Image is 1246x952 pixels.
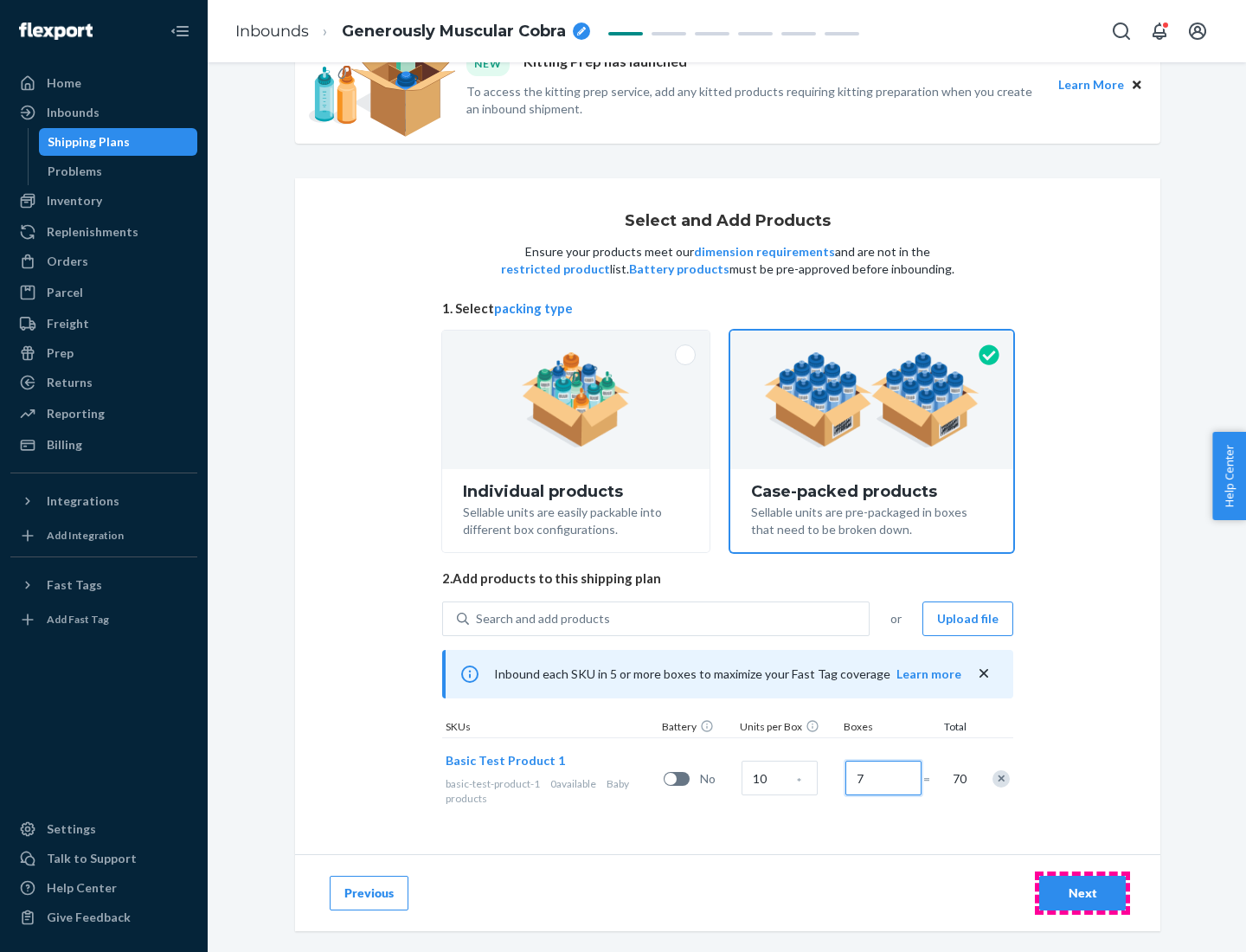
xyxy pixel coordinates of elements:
[47,850,137,867] div: Talk to Support
[10,400,197,428] a: Reporting
[522,352,630,447] img: individual-pack.facf35554cb0f1810c75b2bd6df2d64e.png
[446,776,657,806] div: Baby products
[499,243,956,278] p: Ensure your products meet our and are not in the list. must be pre-approved before inbounding.
[10,248,197,275] a: Orders
[10,369,197,396] a: Returns
[922,601,1013,636] button: Upload file
[19,23,93,40] img: Flexport logo
[523,52,687,75] p: Kitting Prep has launched
[446,777,540,790] span: basic-test-product-1
[742,761,818,795] input: Case Quantity
[47,374,93,391] div: Returns
[463,483,689,500] div: Individual products
[10,815,197,843] a: Settings
[923,770,941,788] span: =
[442,650,1013,698] div: Inbound each SKU in 5 or more boxes to maximize your Fast Tag coverage
[47,405,105,422] div: Reporting
[442,569,1013,588] span: 2. Add products to this shipping plan
[48,133,130,151] div: Shipping Plans
[442,299,1013,318] span: 1. Select
[48,163,102,180] div: Problems
[927,719,970,737] div: Total
[629,261,729,278] button: Battery products
[463,500,689,538] div: Sellable units are easily packable into different box configurations.
[163,14,197,48] button: Close Navigation
[47,909,131,926] div: Give Feedback
[1127,75,1146,94] button: Close
[625,213,831,230] h1: Select and Add Products
[446,752,565,769] button: Basic Test Product 1
[1212,432,1246,520] button: Help Center
[751,483,992,500] div: Case-packed products
[235,22,309,41] a: Inbounds
[1054,884,1111,902] div: Next
[694,243,835,261] button: dimension requirements
[10,904,197,931] button: Give Feedback
[47,492,119,510] div: Integrations
[10,69,197,97] a: Home
[442,719,658,737] div: SKUs
[47,74,81,92] div: Home
[10,571,197,599] button: Fast Tags
[342,21,566,43] span: Generously Muscular Cobra
[975,665,992,683] button: close
[47,192,102,209] div: Inventory
[10,606,197,634] a: Add Fast Tag
[10,99,197,126] a: Inbounds
[10,279,197,306] a: Parcel
[700,770,735,788] span: No
[1180,14,1215,48] button: Open account menu
[550,777,596,790] span: 0 available
[476,610,610,627] div: Search and add products
[466,52,510,75] div: NEW
[47,820,96,838] div: Settings
[896,666,961,683] button: Learn more
[736,719,840,737] div: Units per Box
[845,761,922,795] input: Number of boxes
[47,528,124,543] div: Add Integration
[1039,876,1126,910] button: Next
[39,158,198,185] a: Problems
[10,310,197,338] a: Freight
[10,874,197,902] a: Help Center
[10,218,197,246] a: Replenishments
[10,845,197,872] a: Talk to Support
[494,299,573,318] button: packing type
[47,315,89,332] div: Freight
[47,576,102,594] div: Fast Tags
[751,500,992,538] div: Sellable units are pre-packaged in boxes that need to be broken down.
[446,753,565,768] span: Basic Test Product 1
[10,187,197,215] a: Inventory
[222,6,604,57] ol: breadcrumbs
[890,610,902,627] span: or
[10,431,197,459] a: Billing
[1058,75,1124,94] button: Learn More
[1104,14,1139,48] button: Open Search Box
[10,487,197,515] button: Integrations
[501,261,610,278] button: restricted product
[47,223,138,241] div: Replenishments
[949,770,967,788] span: 70
[10,522,197,550] a: Add Integration
[47,344,74,362] div: Prep
[47,879,117,897] div: Help Center
[10,339,197,367] a: Prep
[764,352,979,447] img: case-pack.59cecea509d18c883b923b81aeac6d0b.png
[47,253,88,270] div: Orders
[466,83,1043,118] p: To access the kitting prep service, add any kitted products requiring kitting preparation when yo...
[840,719,927,737] div: Boxes
[47,612,109,627] div: Add Fast Tag
[992,770,1010,788] div: Remove Item
[39,128,198,156] a: Shipping Plans
[47,104,100,121] div: Inbounds
[658,719,736,737] div: Battery
[47,436,82,453] div: Billing
[1142,14,1177,48] button: Open notifications
[330,876,408,910] button: Previous
[47,284,83,301] div: Parcel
